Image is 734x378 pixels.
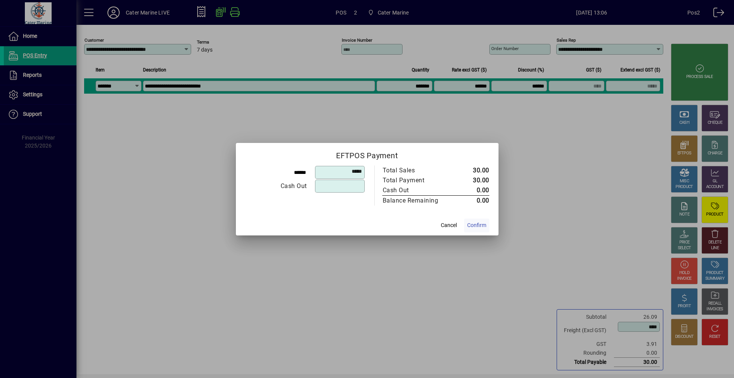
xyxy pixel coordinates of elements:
[382,165,455,175] td: Total Sales
[383,186,447,195] div: Cash Out
[455,165,489,175] td: 30.00
[245,182,307,191] div: Cash Out
[467,221,486,229] span: Confirm
[236,143,499,165] h2: EFTPOS Payment
[464,219,489,232] button: Confirm
[382,175,455,185] td: Total Payment
[441,221,457,229] span: Cancel
[437,219,461,232] button: Cancel
[455,185,489,196] td: 0.00
[455,195,489,206] td: 0.00
[383,196,447,205] div: Balance Remaining
[455,175,489,185] td: 30.00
